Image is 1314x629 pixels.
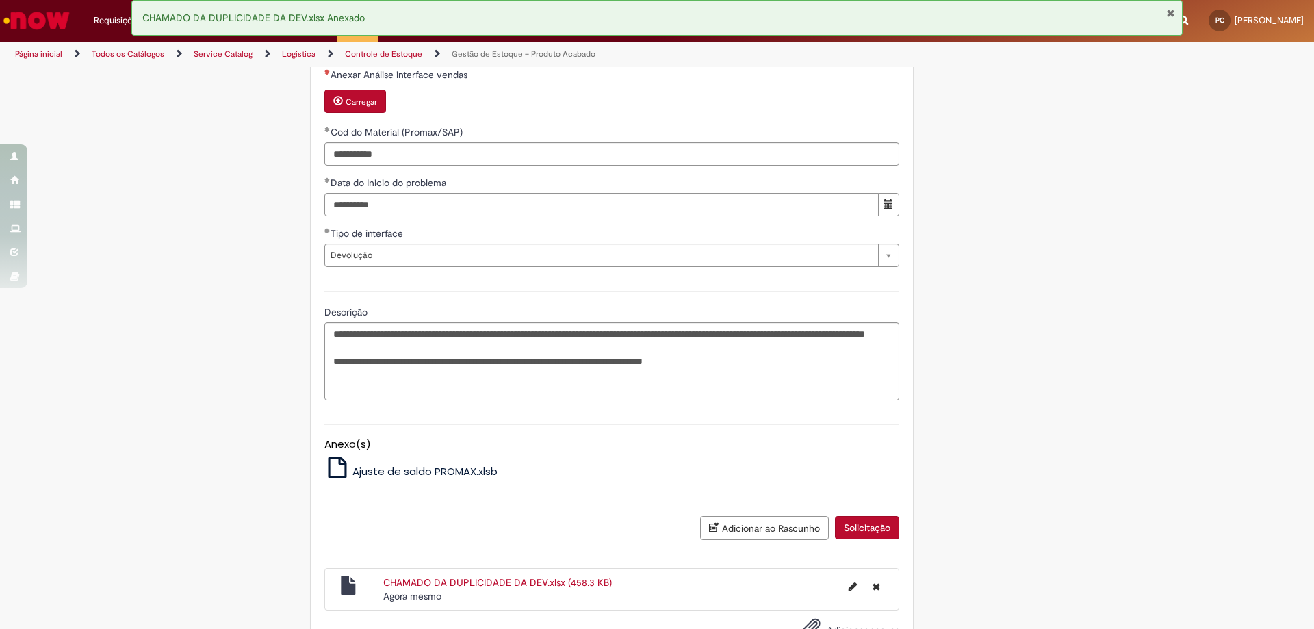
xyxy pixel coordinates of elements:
[864,576,888,598] button: Excluir CHAMADO DA DUPLICIDADE DA DEV.xlsx
[324,177,331,183] span: Obrigatório Preenchido
[324,322,899,400] textarea: Descrição
[324,127,331,132] span: Obrigatório Preenchido
[331,227,406,240] span: Tipo de interface
[452,49,595,60] a: Gestão de Estoque – Produto Acabado
[194,49,253,60] a: Service Catalog
[282,49,315,60] a: Logistica
[324,464,498,478] a: Ajuste de saldo PROMAX.xlsb
[324,306,370,318] span: Descrição
[324,69,331,75] span: Necessários
[324,439,899,450] h5: Anexo(s)
[345,49,422,60] a: Controle de Estoque
[324,142,899,166] input: Cod do Material (Promax/SAP)
[878,193,899,216] button: Mostrar calendário para Data do Inicio do problema
[383,590,441,602] span: Agora mesmo
[700,516,829,540] button: Adicionar ao Rascunho
[331,126,465,138] span: Cod do Material (Promax/SAP)
[383,576,612,589] a: CHAMADO DA DUPLICIDADE DA DEV.xlsx (458.3 KB)
[324,90,386,113] button: Carregar anexo de Anexar Análise interface vendas Required
[15,49,62,60] a: Página inicial
[10,42,866,67] ul: Trilhas de página
[92,49,164,60] a: Todos os Catálogos
[1215,16,1224,25] span: PC
[324,193,879,216] input: Data do Inicio do problema 08 August 2025 Friday
[1235,14,1304,26] span: [PERSON_NAME]
[840,576,865,598] button: Editar nome de arquivo CHAMADO DA DUPLICIDADE DA DEV.xlsx
[383,590,441,602] time: 28/08/2025 15:47:28
[1166,8,1175,18] button: Fechar Notificação
[94,14,142,27] span: Requisições
[346,97,377,107] small: Carregar
[1,7,72,34] img: ServiceNow
[324,228,331,233] span: Obrigatório Preenchido
[331,68,470,81] span: Anexar Análise interface vendas
[142,12,365,24] span: CHAMADO DA DUPLICIDADE DA DEV.xlsx Anexado
[835,516,899,539] button: Solicitação
[331,177,449,189] span: Data do Inicio do problema
[352,464,498,478] span: Ajuste de saldo PROMAX.xlsb
[331,244,871,266] span: Devolução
